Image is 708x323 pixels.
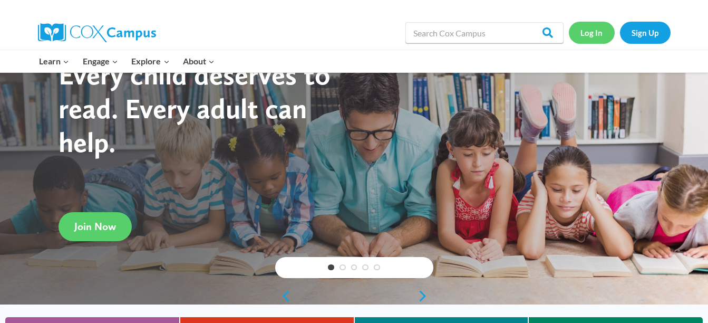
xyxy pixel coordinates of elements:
[620,22,671,43] a: Sign Up
[351,264,357,271] a: 3
[59,212,132,241] a: Join Now
[275,286,433,307] div: content slider buttons
[74,220,116,233] span: Join Now
[33,50,76,72] button: Child menu of Learn
[405,22,564,43] input: Search Cox Campus
[33,50,221,72] nav: Primary Navigation
[176,50,221,72] button: Child menu of About
[374,264,380,271] a: 5
[569,22,671,43] nav: Secondary Navigation
[362,264,368,271] a: 4
[76,50,125,72] button: Child menu of Engage
[38,23,156,42] img: Cox Campus
[340,264,346,271] a: 2
[59,58,331,158] strong: Every child deserves to read. Every adult can help.
[125,50,177,72] button: Child menu of Explore
[418,290,433,302] a: next
[328,264,334,271] a: 1
[569,22,615,43] a: Log In
[275,290,291,302] a: previous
